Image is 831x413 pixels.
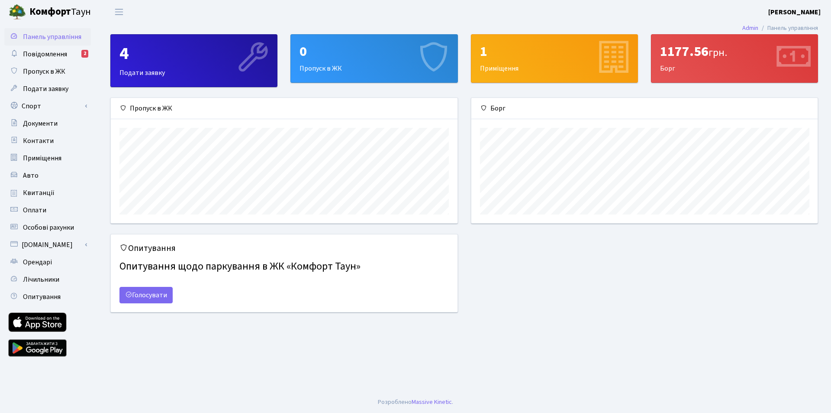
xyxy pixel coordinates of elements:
a: Опитування [4,288,91,306]
span: Орендарі [23,257,52,267]
div: Подати заявку [111,35,277,87]
a: [PERSON_NAME] [768,7,821,17]
b: Комфорт [29,5,71,19]
div: . [378,397,453,407]
a: Документи [4,115,91,132]
a: Оплати [4,202,91,219]
a: Контакти [4,132,91,150]
a: Особові рахунки [4,219,91,236]
div: 1 [480,43,629,60]
a: Авто [4,167,91,184]
h5: Опитування [119,243,449,254]
div: 0 [300,43,448,60]
a: Massive Kinetic [412,397,452,406]
a: 4Подати заявку [110,34,277,87]
a: Квитанції [4,184,91,202]
span: Таун [29,5,91,20]
span: Документи [23,119,58,128]
a: Лічильники [4,271,91,288]
span: Квитанції [23,188,55,198]
a: Голосувати [119,287,173,303]
a: Пропуск в ЖК [4,63,91,80]
div: 4 [119,43,268,64]
a: Admin [742,23,758,33]
a: Подати заявку [4,80,91,98]
div: Пропуск в ЖК [111,98,457,119]
a: Орендарі [4,254,91,271]
a: Спорт [4,98,91,115]
li: Панель управління [758,23,818,33]
a: Розроблено [378,397,412,406]
span: грн. [709,45,727,60]
div: Пропуск в ЖК [291,35,457,82]
span: Лічильники [23,275,59,284]
div: 1177.56 [660,43,809,60]
span: Приміщення [23,153,61,163]
span: Опитування [23,292,61,302]
a: Приміщення [4,150,91,167]
a: 1Приміщення [471,34,638,83]
span: Особові рахунки [23,223,74,232]
nav: breadcrumb [729,19,831,37]
span: Оплати [23,205,46,215]
button: Переключити навігацію [108,5,130,19]
span: Пропуск в ЖК [23,67,65,76]
h4: Опитування щодо паркування в ЖК «Комфорт Таун» [119,257,449,276]
div: 2 [81,50,88,58]
span: Панель управління [23,32,81,42]
div: Приміщення [471,35,638,82]
a: Панель управління [4,28,91,46]
span: Повідомлення [23,49,67,59]
a: [DOMAIN_NAME] [4,236,91,254]
img: logo.png [9,3,26,21]
div: Борг [471,98,818,119]
span: Контакти [23,136,54,146]
a: 0Пропуск в ЖК [290,34,457,83]
a: Повідомлення2 [4,46,91,63]
span: Авто [23,171,39,180]
span: Подати заявку [23,84,68,94]
div: Борг [651,35,818,82]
